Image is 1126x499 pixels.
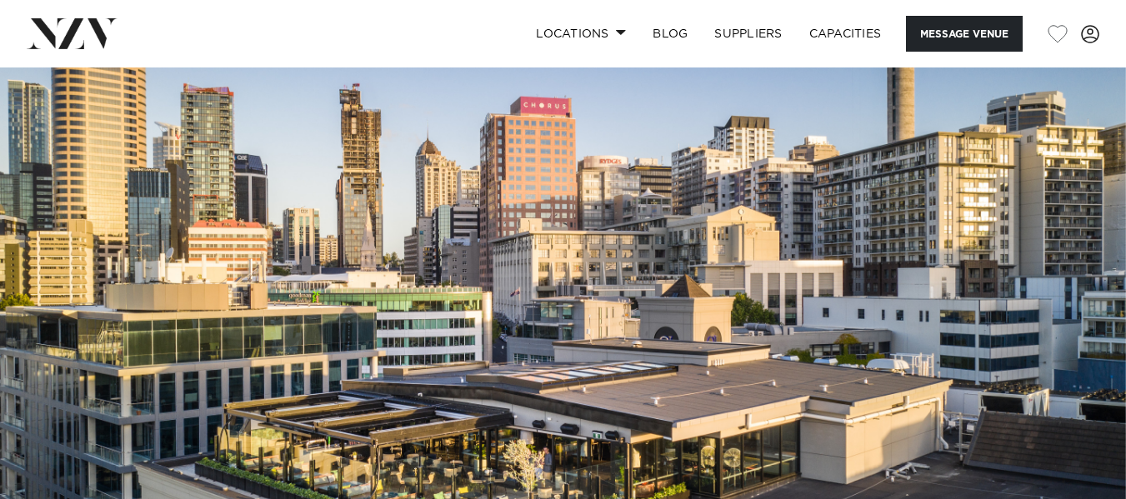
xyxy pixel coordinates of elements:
img: nzv-logo.png [27,18,118,48]
a: Capacities [796,16,895,52]
a: SUPPLIERS [701,16,795,52]
a: BLOG [639,16,701,52]
a: Locations [523,16,639,52]
button: Message Venue [906,16,1023,52]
